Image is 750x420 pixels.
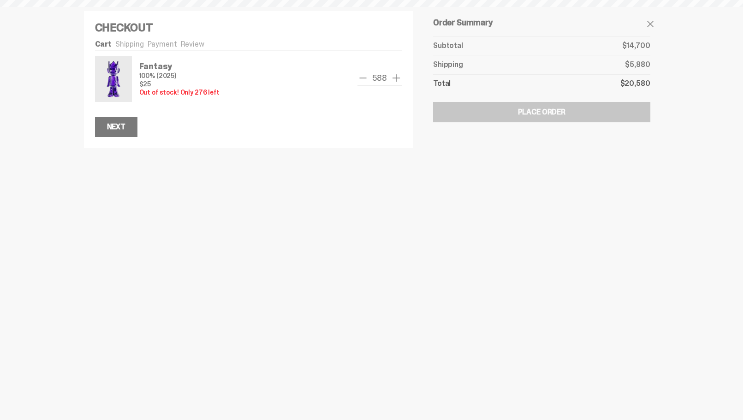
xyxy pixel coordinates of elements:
[620,80,650,87] p: $20,580
[433,61,463,68] p: Shipping
[95,117,137,137] button: Next
[369,74,391,82] span: 588
[139,81,220,87] p: $25
[107,123,125,131] div: Next
[139,72,220,79] p: 100% (2025)
[622,42,650,49] p: $14,700
[433,42,463,49] p: Subtotal
[433,80,451,87] p: Total
[139,62,220,71] p: Fantasy
[625,61,650,68] p: $5,880
[518,108,565,116] div: Place Order
[357,72,369,84] button: remove one
[139,89,220,96] p: Out of stock! Only 276 left
[95,39,112,49] a: Cart
[433,18,650,27] h5: Order Summary
[97,58,130,100] img: Fantasy
[391,72,402,84] button: add one
[148,39,177,49] a: Payment
[433,102,650,122] button: Place Order
[115,39,144,49] a: Shipping
[95,22,402,33] h4: Checkout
